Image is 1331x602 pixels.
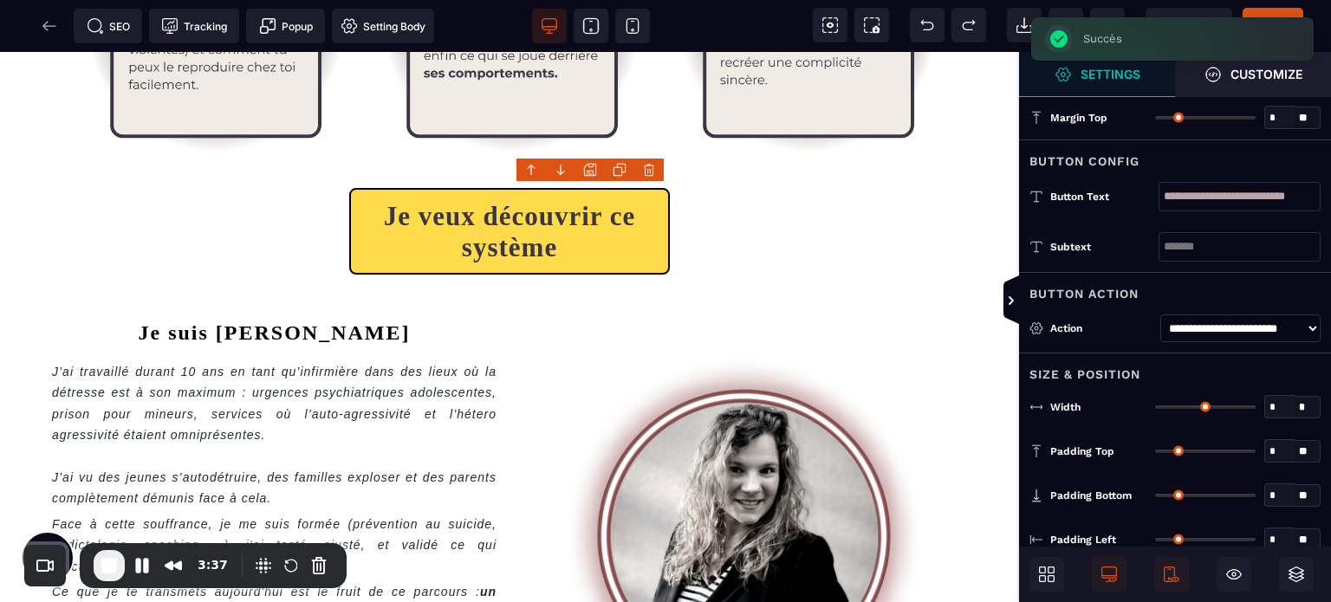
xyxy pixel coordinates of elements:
span: Hide/Show Block [1217,557,1251,592]
span: Width [1050,400,1081,414]
span: Open Style Manager [1175,52,1331,97]
div: Subtext [1050,238,1159,256]
div: Button Action [1019,272,1331,304]
button: Je veux découvrir ce système [349,136,670,223]
span: SEO [87,17,130,35]
span: directement sur le terrain. [129,508,290,521]
span: Desktop Only [1092,557,1126,592]
span: Padding Left [1050,533,1116,547]
strong: Customize [1230,68,1302,81]
span: Setting Body [341,17,425,35]
span: Mobile Only [1154,557,1189,592]
span: Settings [1019,52,1175,97]
span: Margin Top [1050,111,1107,125]
div: Size & Position [1019,353,1331,385]
div: Button Config [1019,139,1331,172]
span: Screenshot [854,8,889,42]
span: Open Layers [1279,557,1314,592]
span: Preview [1146,8,1232,42]
span: Popup [259,17,313,35]
strong: Settings [1081,68,1140,81]
span: Open Blocks [1029,557,1064,592]
span: Tracking [161,17,227,35]
div: Action [1050,320,1153,337]
span: View components [813,8,847,42]
span: J’ai travaillé durant 10 ans en tant qu’infirmière dans des lieux où la détresse est à son maximu... [52,313,501,453]
div: Button Text [1050,188,1159,205]
span: Face à cette souffrance, je me suis formée (prévention au suicide, addictologie, coaching, ..), j... [52,465,501,521]
span: Padding Bottom [1050,489,1132,502]
span: Ce que je te transmets aujourd'hui est le fruit de ce parcours : [52,533,501,567]
span: Padding Top [1050,444,1114,458]
h2: Je suis [PERSON_NAME] [52,262,497,301]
